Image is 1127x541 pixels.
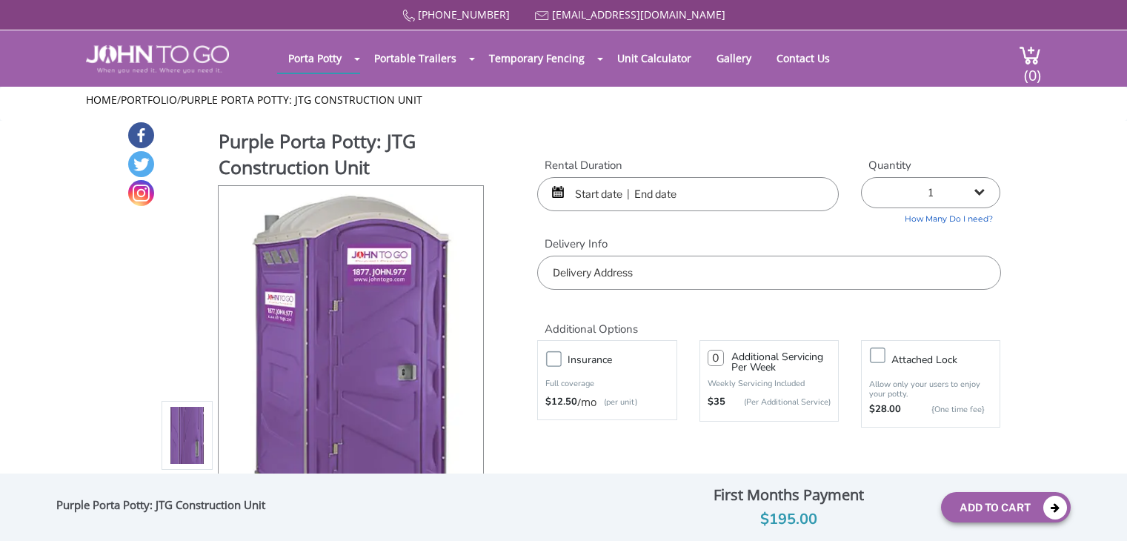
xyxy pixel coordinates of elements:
[128,122,154,148] a: Facebook
[537,158,839,173] label: Rental Duration
[545,376,668,391] p: Full coverage
[418,7,510,21] a: [PHONE_NUMBER]
[86,93,1041,107] ul: / /
[402,10,415,22] img: Call
[869,379,992,399] p: Allow only your users to enjoy your potty.
[861,208,1000,225] a: How Many Do I need?
[731,352,831,373] h3: Additional Servicing Per Week
[537,305,1000,336] h2: Additional Options
[861,158,1000,173] label: Quantity
[568,351,683,369] h3: Insurance
[478,44,596,73] a: Temporary Fencing
[705,44,762,73] a: Gallery
[891,351,1007,369] h3: Attached lock
[535,11,549,21] img: Mail
[86,93,117,107] a: Home
[545,395,668,410] div: /mo
[941,492,1071,522] button: Add To Cart
[552,7,725,21] a: [EMAIL_ADDRESS][DOMAIN_NAME]
[765,44,841,73] a: Contact Us
[1068,482,1127,541] button: Live Chat
[86,45,229,73] img: JOHN to go
[128,151,154,177] a: Twitter
[648,508,930,531] div: $195.00
[277,44,353,73] a: Porta Potty
[708,395,725,410] strong: $35
[869,402,901,417] strong: $28.00
[363,44,468,73] a: Portable Trailers
[708,350,724,366] input: 0
[128,180,154,206] a: Instagram
[596,395,637,410] p: (per unit)
[648,482,930,508] div: First Months Payment
[121,93,177,107] a: Portfolio
[1023,53,1041,85] span: (0)
[708,378,831,389] p: Weekly Servicing Included
[239,186,464,535] img: Product
[219,128,485,184] h1: Purple Porta Potty: JTG Construction Unit
[606,44,702,73] a: Unit Calculator
[537,177,839,211] input: Start date | End date
[537,236,1000,252] label: Delivery Info
[725,396,831,408] p: (Per Additional Service)
[181,93,422,107] a: Purple Porta Potty: JTG Construction Unit
[908,402,985,417] p: {One time fee}
[56,498,273,517] div: Purple Porta Potty: JTG Construction Unit
[545,395,577,410] strong: $12.50
[537,256,1000,290] input: Delivery Address
[1019,45,1041,65] img: cart a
